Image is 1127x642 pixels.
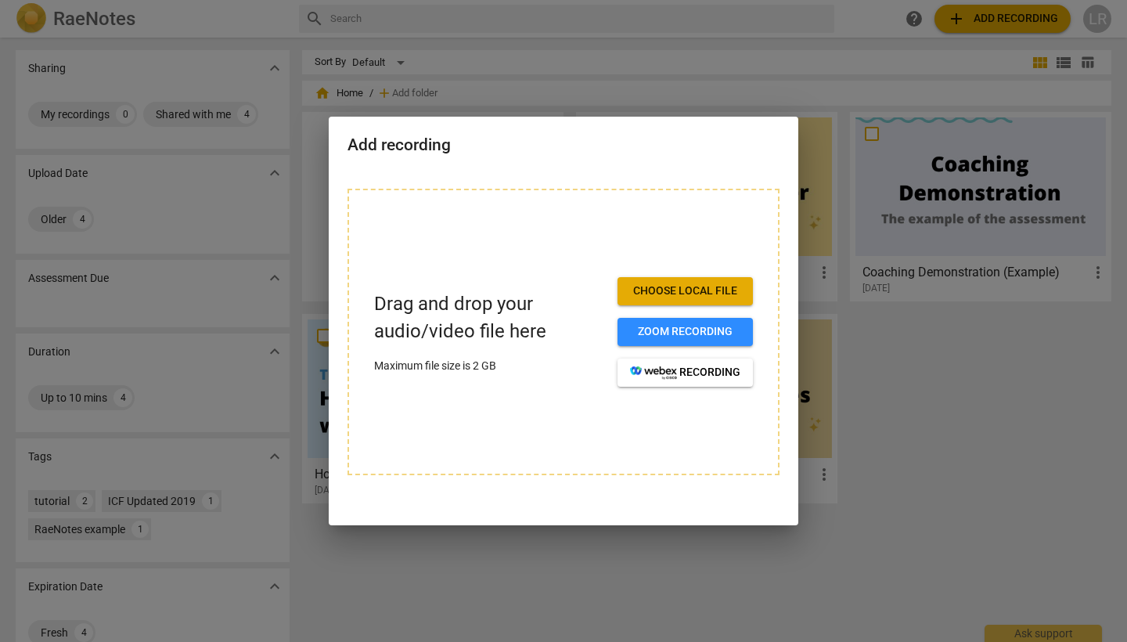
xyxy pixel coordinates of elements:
span: Choose local file [630,283,740,299]
span: Zoom recording [630,324,740,340]
h2: Add recording [347,135,780,155]
p: Drag and drop your audio/video file here [374,290,605,345]
button: Choose local file [618,277,753,305]
button: Zoom recording [618,318,753,346]
button: recording [618,359,753,387]
p: Maximum file size is 2 GB [374,358,605,374]
span: recording [630,365,740,381]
